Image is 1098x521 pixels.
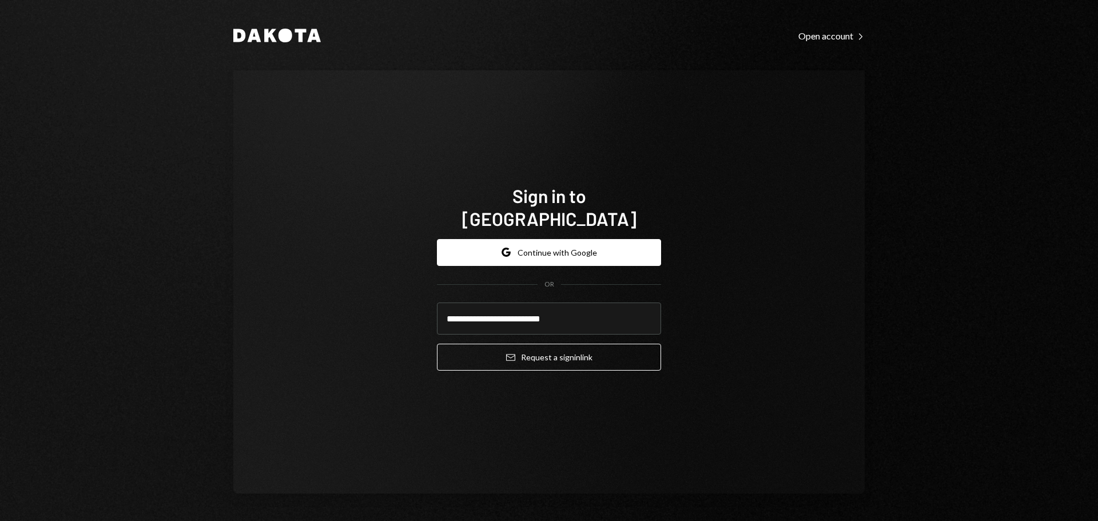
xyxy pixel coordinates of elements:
div: OR [544,280,554,289]
h1: Sign in to [GEOGRAPHIC_DATA] [437,184,661,230]
div: Open account [798,30,865,42]
button: Request a signinlink [437,344,661,371]
a: Open account [798,29,865,42]
button: Continue with Google [437,239,661,266]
